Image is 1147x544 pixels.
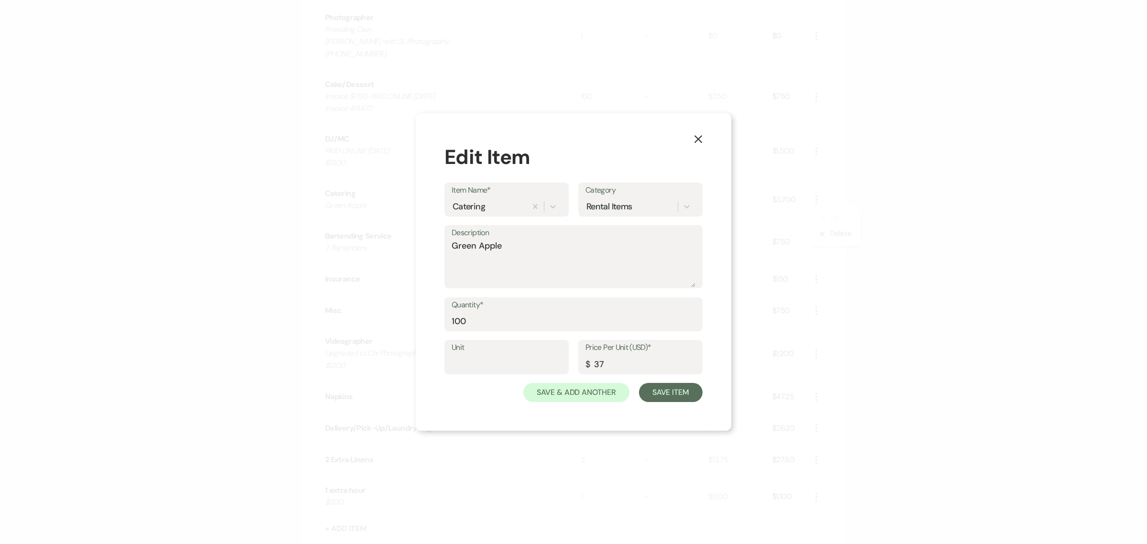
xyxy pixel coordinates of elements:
[452,184,562,197] label: Item Name*
[586,200,632,213] div: Rental Items
[452,239,695,287] textarea: Green Apple
[444,142,703,172] div: Edit Item
[523,383,629,402] button: Save & Add Another
[452,341,562,355] label: Unit
[452,298,695,312] label: Quantity*
[585,184,695,197] label: Category
[639,383,703,402] button: Save Item
[453,200,485,213] div: Catering
[452,226,695,240] label: Description
[585,341,695,355] label: Price Per Unit (USD)*
[585,358,590,371] div: $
